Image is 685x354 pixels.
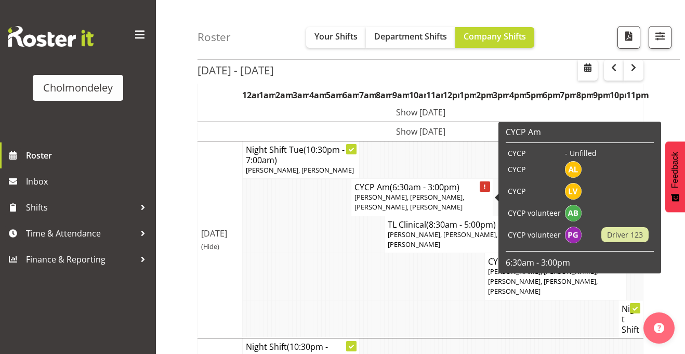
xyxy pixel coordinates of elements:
th: 12pm [443,83,459,107]
th: 7am [359,83,376,107]
h4: Night Shift Tue [246,145,356,165]
td: [DATE] [198,141,243,338]
img: alexandra-landolt11436.jpg [565,161,582,178]
th: 10pm [610,83,626,107]
span: Company Shifts [464,31,526,42]
th: 6am [342,83,359,107]
p: 6:30am - 3:00pm [506,257,654,268]
span: (10:30pm - 7:00am) [246,144,345,166]
span: [PERSON_NAME], [PERSON_NAME], [PERSON_NAME], [PERSON_NAME] [354,192,464,212]
span: Feedback [670,152,680,188]
span: (Hide) [201,242,219,251]
div: Cholmondeley [43,80,113,96]
td: Show [DATE] [198,102,643,122]
th: 3pm [493,83,509,107]
th: 9pm [593,83,610,107]
th: 8am [376,83,392,107]
img: amelie-brandt11629.jpg [565,205,582,221]
td: CYCP volunteer [506,224,563,246]
th: 10am [409,83,426,107]
span: [PERSON_NAME], [PERSON_NAME] [246,165,354,175]
img: Rosterit website logo [8,26,94,47]
img: philippa-grace11628.jpg [565,227,582,243]
h6: CYCP Am [506,127,654,137]
button: Download a PDF of the roster according to the set date range. [617,26,640,49]
th: 2am [275,83,292,107]
td: CYCP volunteer [506,202,563,224]
span: Your Shifts [314,31,358,42]
td: CYCP [506,148,563,159]
button: Feedback - Show survey [665,141,685,212]
th: 8pm [576,83,593,107]
th: 1pm [459,83,476,107]
h2: [DATE] - [DATE] [197,63,274,77]
img: help-xxl-2.png [654,323,664,333]
th: 4pm [509,83,526,107]
h4: Night Shift [622,304,640,335]
span: (8:30am - 5:00pm) [426,219,496,230]
span: Driver 123 [607,229,643,241]
button: Select a specific date within the roster. [578,60,598,81]
th: 11am [426,83,443,107]
img: lynne-veal6958.jpg [565,183,582,200]
span: Time & Attendance [26,226,135,241]
th: 12am [242,83,259,107]
span: Inbox [26,174,151,189]
td: Show [DATE] [198,122,643,141]
th: 5am [326,83,342,107]
span: [PERSON_NAME], [PERSON_NAME], [PERSON_NAME] [388,230,497,249]
span: (6:30am - 3:00pm) [390,181,459,193]
span: Finance & Reporting [26,252,135,267]
h4: CYCP PM [488,256,623,267]
th: 4am [309,83,326,107]
h4: TL Clinical [388,219,523,230]
th: 11pm [626,83,643,107]
button: Department Shifts [366,27,455,48]
button: Filter Shifts [649,26,671,49]
span: Shifts [26,200,135,215]
th: 2pm [476,83,493,107]
span: Roster [26,148,151,163]
td: CYCP [506,159,563,180]
th: 7pm [560,83,576,107]
th: 1am [259,83,275,107]
th: 6pm [543,83,559,107]
th: 9am [392,83,409,107]
span: [PERSON_NAME], [PERSON_NAME], [PERSON_NAME], [PERSON_NAME], [PERSON_NAME] [488,267,598,296]
button: Your Shifts [306,27,366,48]
th: 5pm [526,83,543,107]
h4: Roster [197,31,231,43]
h4: CYCP Am [354,182,490,192]
span: Department Shifts [374,31,447,42]
span: - Unfilled [565,148,597,158]
button: Company Shifts [455,27,534,48]
th: 3am [293,83,309,107]
td: CYCP [506,180,563,202]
